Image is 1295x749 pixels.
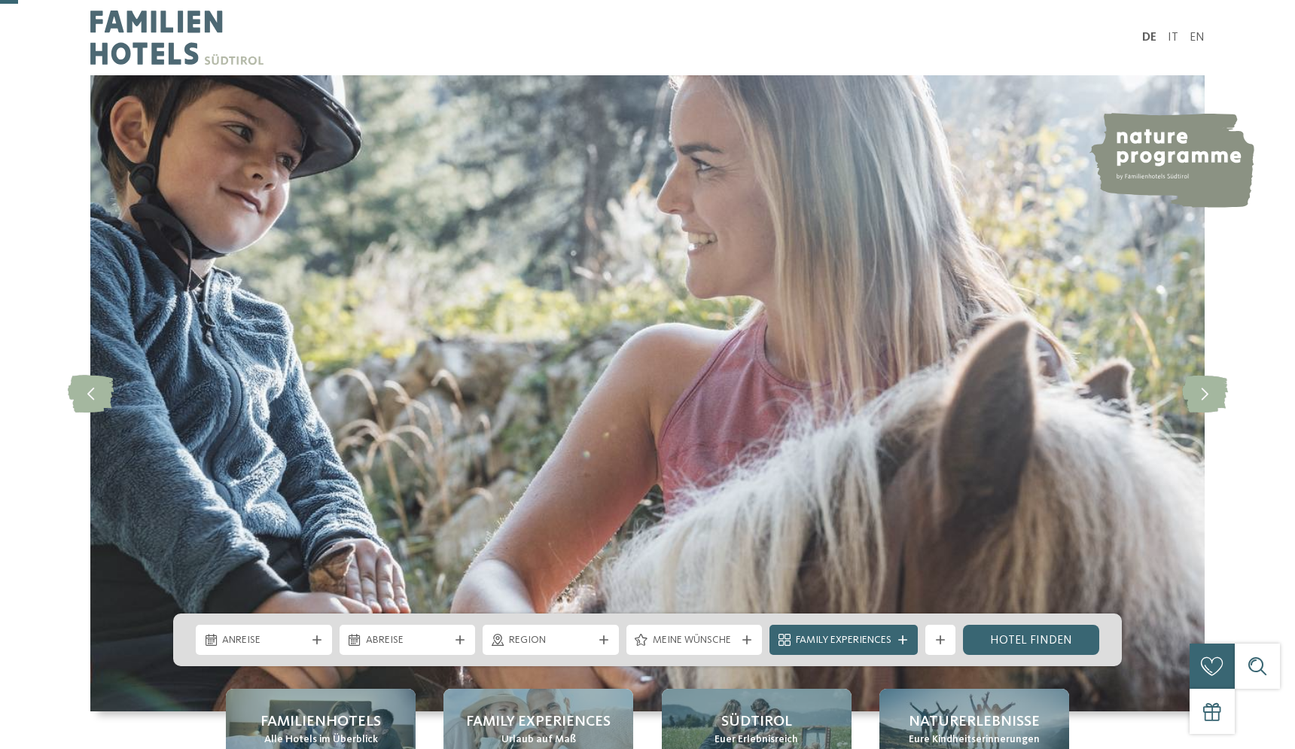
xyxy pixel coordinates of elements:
[501,732,576,747] span: Urlaub auf Maß
[963,625,1099,655] a: Hotel finden
[909,732,1040,747] span: Eure Kindheitserinnerungen
[721,711,792,732] span: Südtirol
[715,732,798,747] span: Euer Erlebnisreich
[653,633,736,648] span: Meine Wünsche
[1168,32,1178,44] a: IT
[1089,113,1254,208] img: nature programme by Familienhotels Südtirol
[366,633,449,648] span: Abreise
[90,75,1205,711] img: Familienhotels Südtirol: The happy family places
[509,633,593,648] span: Region
[264,732,378,747] span: Alle Hotels im Überblick
[796,633,891,648] span: Family Experiences
[261,711,381,732] span: Familienhotels
[909,711,1040,732] span: Naturerlebnisse
[222,633,306,648] span: Anreise
[466,711,611,732] span: Family Experiences
[1142,32,1156,44] a: DE
[1190,32,1205,44] a: EN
